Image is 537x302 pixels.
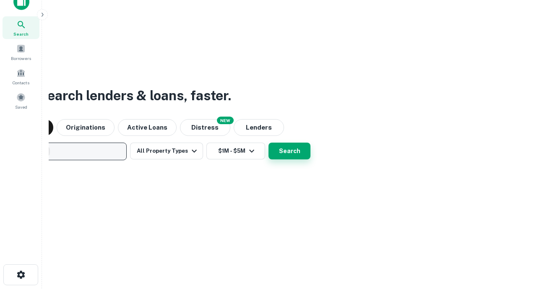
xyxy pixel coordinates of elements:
[217,117,234,124] div: NEW
[38,86,231,106] h3: Search lenders & loans, faster.
[11,55,31,62] span: Borrowers
[57,119,115,136] button: Originations
[206,143,265,159] button: $1M - $5M
[118,119,177,136] button: Active Loans
[3,16,39,39] a: Search
[495,235,537,275] iframe: Chat Widget
[3,41,39,63] a: Borrowers
[13,31,29,37] span: Search
[15,104,27,110] span: Saved
[3,65,39,88] a: Contacts
[13,79,29,86] span: Contacts
[234,119,284,136] button: Lenders
[3,89,39,112] a: Saved
[130,143,203,159] button: All Property Types
[180,119,230,136] button: Search distressed loans with lien and other non-mortgage details.
[268,143,310,159] button: Search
